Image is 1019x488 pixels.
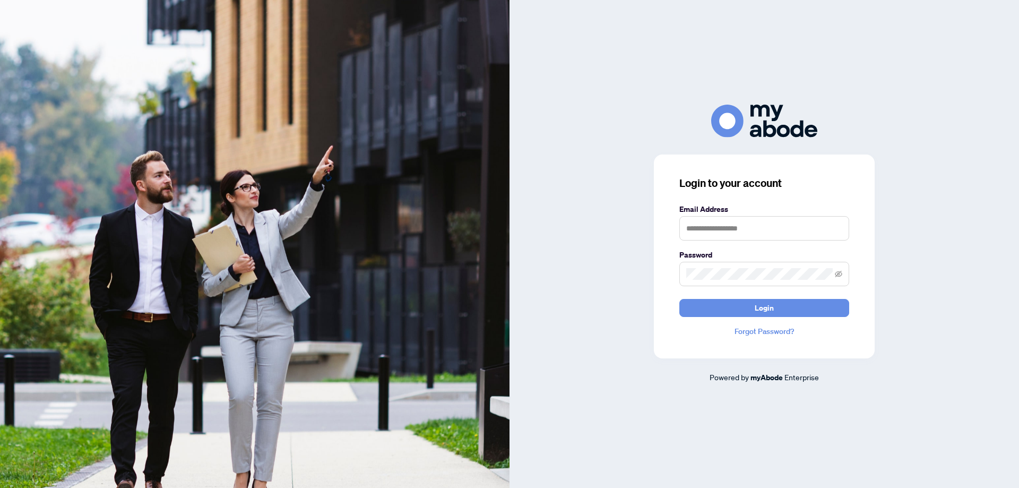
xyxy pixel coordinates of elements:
[679,203,849,215] label: Email Address
[679,176,849,191] h3: Login to your account
[679,249,849,261] label: Password
[710,372,749,382] span: Powered by
[784,372,819,382] span: Enterprise
[679,326,849,337] a: Forgot Password?
[835,270,842,278] span: eye-invisible
[750,372,783,383] a: myAbode
[755,299,774,316] span: Login
[679,299,849,317] button: Login
[711,105,817,137] img: ma-logo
